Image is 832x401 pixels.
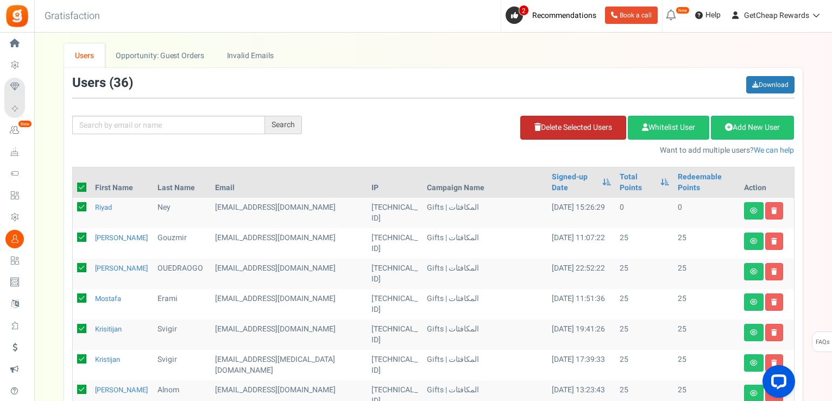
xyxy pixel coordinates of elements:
[95,324,122,334] a: Krisitijan
[423,167,547,198] th: Campaign Name
[211,228,367,259] td: subscriber
[211,319,367,350] td: customer
[547,289,615,319] td: [DATE] 11:51:36
[423,350,547,380] td: Gifts | المكافئات
[211,350,367,380] td: subscriber
[216,43,285,68] a: Invalid Emails
[153,319,211,350] td: Svigir
[673,289,739,319] td: 25
[423,228,547,259] td: Gifts | المكافئات
[265,116,302,134] div: Search
[750,268,758,275] i: View details
[750,390,758,397] i: View details
[678,172,735,193] a: Redeemable Points
[673,259,739,289] td: 25
[547,198,615,228] td: [DATE] 15:26:29
[423,198,547,228] td: Gifts | المكافئات
[771,329,777,336] i: Delete user
[771,208,777,214] i: Delete user
[95,263,148,273] a: [PERSON_NAME]
[703,10,721,21] span: Help
[95,233,148,243] a: [PERSON_NAME]
[367,167,423,198] th: IP
[367,259,423,289] td: [TECHNICAL_ID]
[771,360,777,366] i: Delete user
[628,116,709,140] a: Whitelist User
[547,319,615,350] td: [DATE] 19:41:26
[72,76,133,90] h3: Users ( )
[105,43,215,68] a: Opportunity: Guest Orders
[4,121,29,140] a: New
[423,289,547,319] td: Gifts | المكافئات
[750,329,758,336] i: View details
[95,385,148,395] a: [PERSON_NAME]
[153,228,211,259] td: Gouzmir
[95,202,112,212] a: Riyad
[153,289,211,319] td: Erami
[318,145,795,156] p: Want to add multiple users?
[615,259,673,289] td: 25
[5,4,29,28] img: Gratisfaction
[673,198,739,228] td: 0
[211,259,367,289] td: subscriber
[750,238,758,245] i: View details
[506,7,601,24] a: 2 Recommendations
[771,268,777,275] i: Delete user
[547,228,615,259] td: [DATE] 11:07:22
[673,319,739,350] td: 25
[605,7,658,24] a: Book a call
[815,332,830,353] span: FAQs
[744,10,809,21] span: GetCheap Rewards
[95,293,121,304] a: Mostafa
[367,228,423,259] td: [TECHNICAL_ID]
[18,120,32,128] em: New
[367,198,423,228] td: [TECHNICAL_ID]
[552,172,597,193] a: Signed-up Date
[423,319,547,350] td: Gifts | المكافئات
[711,116,794,140] a: Add New User
[673,228,739,259] td: 25
[423,259,547,289] td: Gifts | المكافئات
[673,350,739,380] td: 25
[750,299,758,305] i: View details
[740,167,794,198] th: Action
[153,167,211,198] th: Last Name
[750,208,758,214] i: View details
[676,7,690,14] em: New
[211,167,367,198] th: Email
[615,289,673,319] td: 25
[367,319,423,350] td: [TECHNICAL_ID]
[211,198,367,228] td: subscriber
[520,116,626,140] a: Delete Selected Users
[750,360,758,366] i: View details
[547,350,615,380] td: [DATE] 17:39:33
[691,7,725,24] a: Help
[211,289,367,319] td: subscriber
[615,319,673,350] td: 25
[771,238,777,245] i: Delete user
[620,172,655,193] a: Total Points
[64,43,105,68] a: Users
[153,198,211,228] td: Ney
[547,259,615,289] td: [DATE] 22:52:22
[615,198,673,228] td: 0
[72,116,265,134] input: Search by email or name
[532,10,596,21] span: Recommendations
[615,228,673,259] td: 25
[95,354,120,365] a: Kristijan
[746,76,795,93] a: Download
[91,167,153,198] th: First Name
[615,350,673,380] td: 25
[367,350,423,380] td: [TECHNICAL_ID]
[33,5,112,27] h3: Gratisfaction
[114,73,129,92] span: 36
[367,289,423,319] td: [TECHNICAL_ID]
[754,145,794,156] a: We can help
[519,5,529,16] span: 2
[153,259,211,289] td: OUEDRAOGO
[153,350,211,380] td: Svigir
[771,299,777,305] i: Delete user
